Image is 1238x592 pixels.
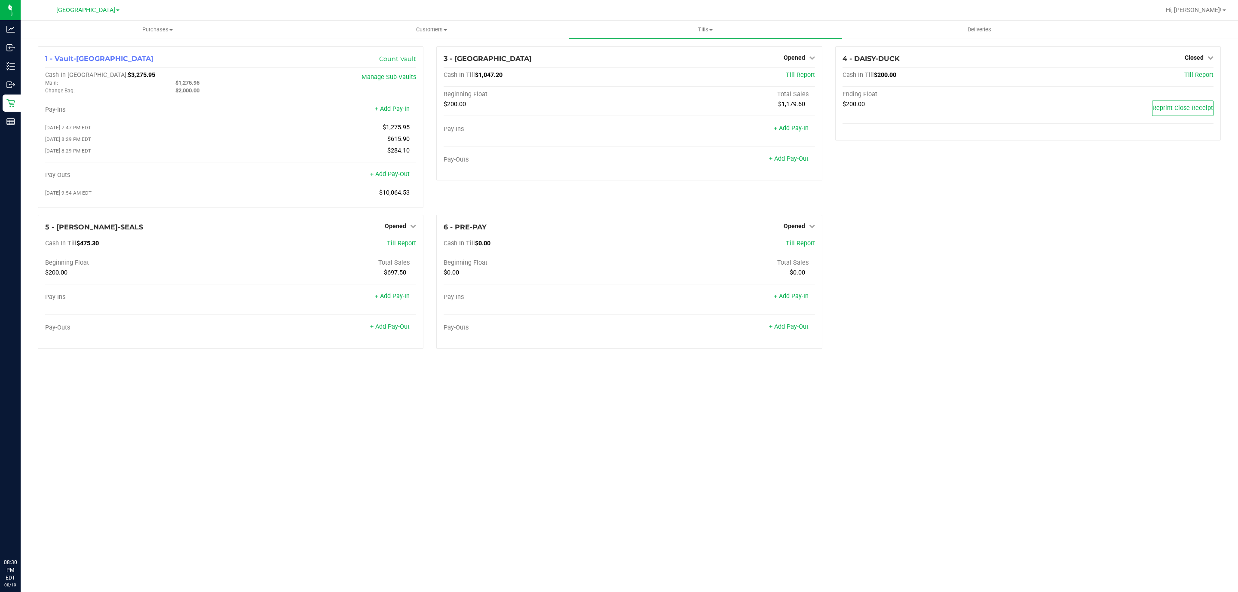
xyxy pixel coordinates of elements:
span: [GEOGRAPHIC_DATA] [56,6,115,14]
span: $200.00 [45,269,67,276]
span: $10,064.53 [379,189,410,196]
div: Ending Float [843,91,1028,98]
a: Tills [568,21,842,39]
span: 3 - [GEOGRAPHIC_DATA] [444,55,532,63]
span: Closed [1185,54,1204,61]
a: + Add Pay-In [375,105,410,113]
span: Opened [784,223,805,229]
a: Customers [294,21,568,39]
span: Opened [784,54,805,61]
span: $1,275.95 [383,124,410,131]
iframe: Resource center [9,523,34,549]
span: $0.00 [444,269,459,276]
span: $615.90 [387,135,410,143]
span: $284.10 [387,147,410,154]
a: + Add Pay-In [375,293,410,300]
span: Hi, [PERSON_NAME]! [1166,6,1222,13]
inline-svg: Analytics [6,25,15,34]
div: Pay-Ins [444,125,629,133]
span: $0.00 [790,269,805,276]
a: Till Report [1184,71,1213,79]
span: $200.00 [843,101,865,108]
span: Customers [295,26,568,34]
span: 6 - PRE-PAY [444,223,487,231]
div: Total Sales [629,259,815,267]
a: Till Report [786,240,815,247]
div: Total Sales [629,91,815,98]
button: Reprint Close Receipt [1152,101,1213,116]
span: $200.00 [874,71,896,79]
span: Change Bag: [45,88,75,94]
inline-svg: Retail [6,99,15,107]
span: [DATE] 7:47 PM EDT [45,125,91,131]
div: Pay-Ins [444,293,629,301]
a: + Add Pay-Out [769,155,809,162]
a: Manage Sub-Vaults [362,73,416,81]
a: + Add Pay-Out [370,171,410,178]
inline-svg: Outbound [6,80,15,89]
span: Opened [385,223,406,229]
span: Cash In Till [843,71,874,79]
span: Reprint Close Receipt [1152,104,1213,112]
a: + Add Pay-Out [769,323,809,330]
inline-svg: Inbound [6,43,15,52]
span: Cash In [GEOGRAPHIC_DATA]: [45,71,128,79]
span: Tills [569,26,842,34]
a: + Add Pay-In [774,293,809,300]
span: $0.00 [475,240,490,247]
div: Beginning Float [444,91,629,98]
span: 5 - [PERSON_NAME]-SEALS [45,223,143,231]
div: Pay-Ins [45,293,231,301]
p: 08:30 PM EDT [4,558,17,582]
span: $2,000.00 [175,87,199,94]
div: Pay-Outs [45,324,231,332]
span: [DATE] 9:54 AM EDT [45,190,92,196]
div: Pay-Outs [45,171,231,179]
inline-svg: Reports [6,117,15,126]
div: Pay-Outs [444,156,629,164]
span: [DATE] 8:29 PM EDT [45,136,91,142]
span: $3,275.95 [128,71,155,79]
div: Beginning Float [45,259,231,267]
span: Deliveries [956,26,1003,34]
a: + Add Pay-In [774,125,809,132]
span: $1,047.20 [475,71,503,79]
span: $697.50 [384,269,406,276]
div: Total Sales [231,259,417,267]
span: $200.00 [444,101,466,108]
span: $475.30 [77,240,99,247]
a: Purchases [21,21,294,39]
span: Purchases [21,26,294,34]
a: Deliveries [843,21,1116,39]
span: [DATE] 8:29 PM EDT [45,148,91,154]
a: Till Report [786,71,815,79]
span: Cash In Till [444,71,475,79]
div: Beginning Float [444,259,629,267]
a: + Add Pay-Out [370,323,410,330]
a: Till Report [387,240,416,247]
span: 1 - Vault-[GEOGRAPHIC_DATA] [45,55,153,63]
span: 4 - DAISY-DUCK [843,55,900,63]
span: $1,275.95 [175,79,199,86]
p: 08/19 [4,582,17,588]
div: Pay-Outs [444,324,629,332]
div: Pay-Ins [45,106,231,114]
a: Count Vault [379,55,416,63]
inline-svg: Inventory [6,62,15,70]
span: Main: [45,80,58,86]
span: $1,179.60 [778,101,805,108]
span: Cash In Till [45,240,77,247]
span: Cash In Till [444,240,475,247]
